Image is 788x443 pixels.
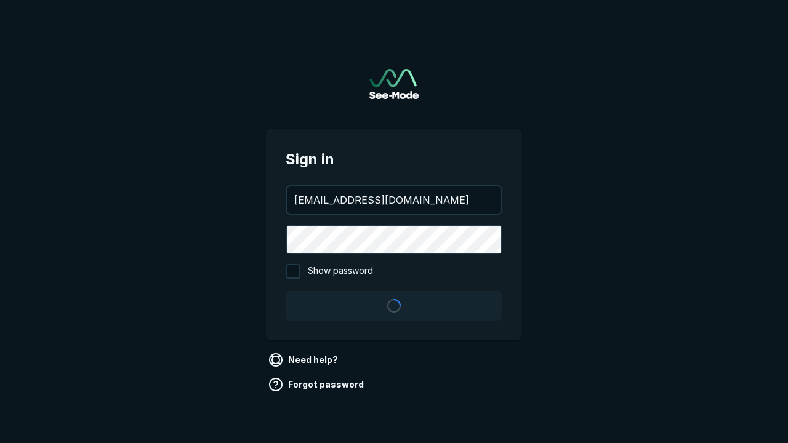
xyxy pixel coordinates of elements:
a: Forgot password [266,375,369,394]
span: Show password [308,264,373,279]
a: Need help? [266,350,343,370]
a: Go to sign in [369,69,419,99]
img: See-Mode Logo [369,69,419,99]
input: your@email.com [287,186,501,214]
span: Sign in [286,148,502,170]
